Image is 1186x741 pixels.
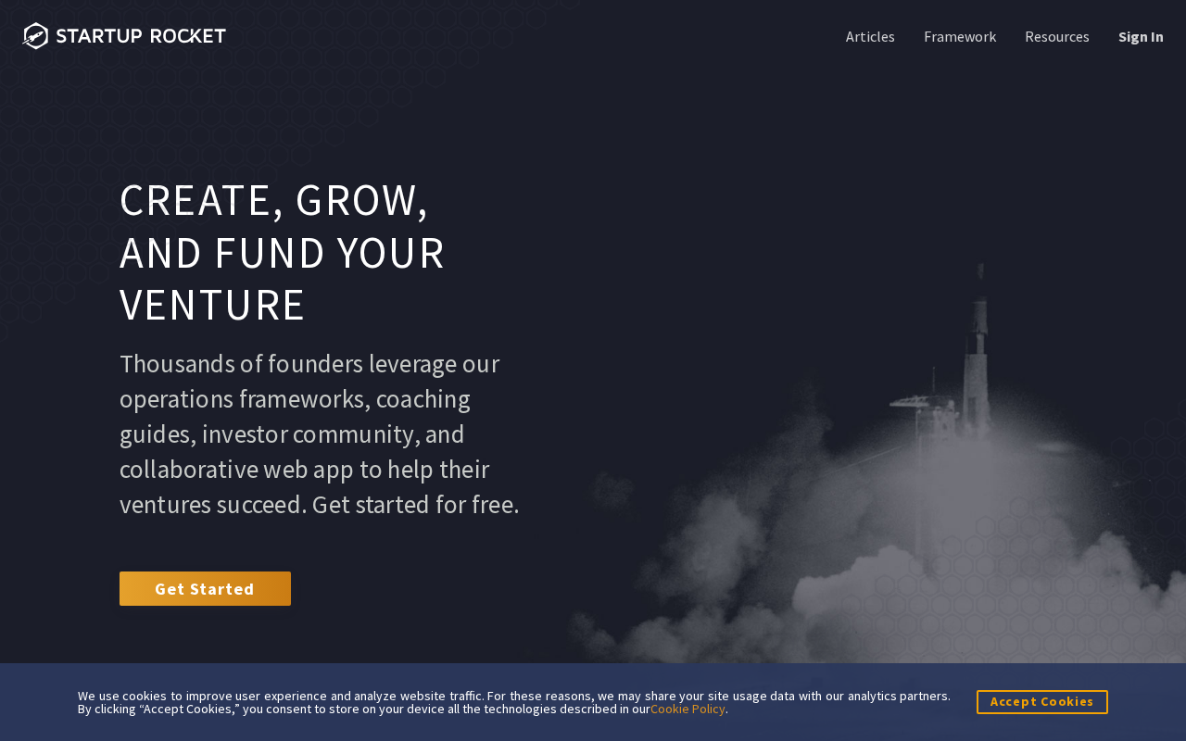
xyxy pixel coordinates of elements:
a: Sign In [1115,26,1164,46]
a: Cookie Policy [650,700,725,717]
a: Resources [1021,26,1090,46]
div: We use cookies to improve user experience and analyze website traffic. For these reasons, we may ... [78,689,951,715]
p: Thousands of founders leverage our operations frameworks, coaching guides, investor community, an... [120,345,524,521]
a: Get Started [120,571,291,605]
a: Articles [842,26,895,46]
a: Framework [920,26,996,46]
h1: Create, grow, and fund your venture [120,174,524,332]
button: Accept Cookies [977,690,1108,713]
